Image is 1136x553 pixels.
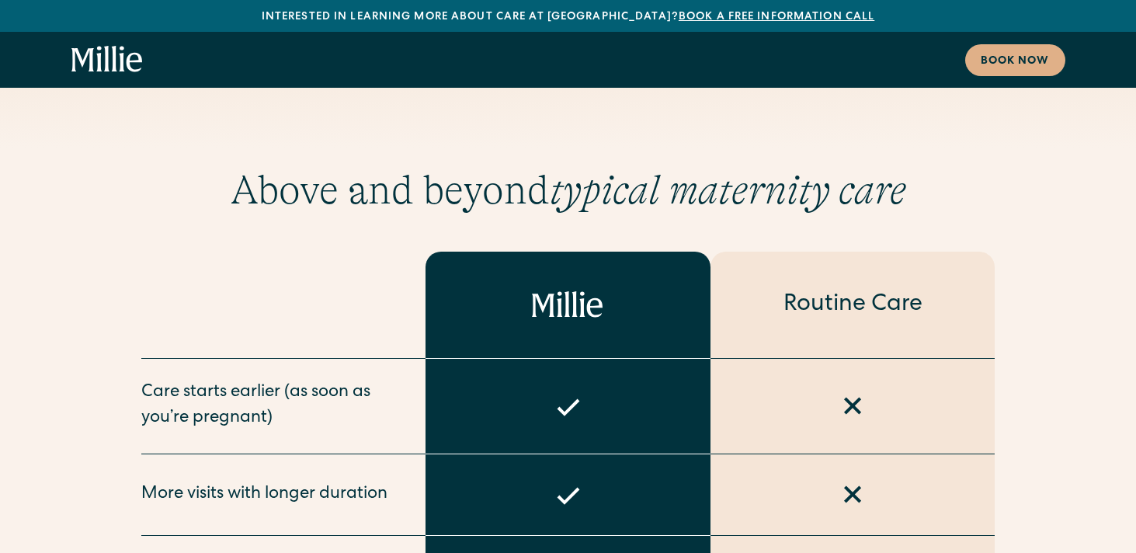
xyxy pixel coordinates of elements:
[965,44,1065,76] a: Book now
[71,46,143,74] a: home
[550,167,906,214] em: typical maternity care
[783,289,922,322] div: Routine Care
[532,291,603,319] img: Millie logo
[141,381,408,432] div: Care starts earlier (as soon as you’re pregnant)
[679,12,874,23] a: Book a free information call
[981,54,1050,70] div: Book now
[71,166,1065,214] h2: Above and beyond
[141,482,387,508] div: More visits with longer duration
